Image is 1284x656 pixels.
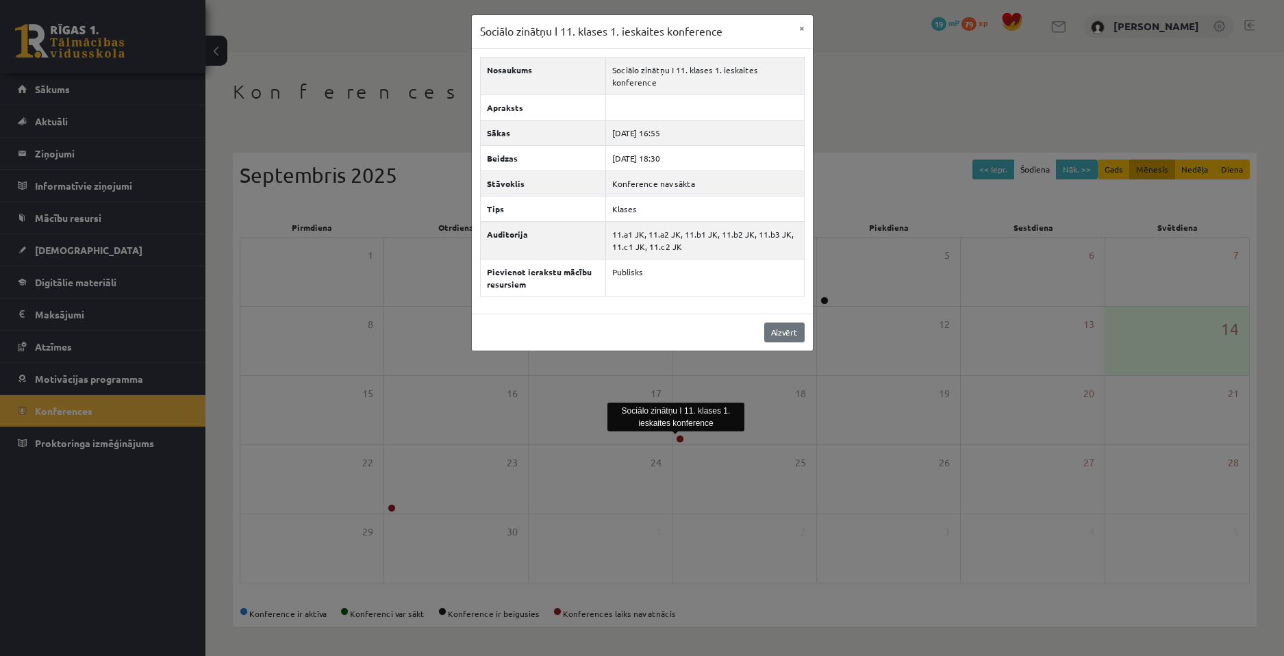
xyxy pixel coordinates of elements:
th: Sākas [480,120,606,145]
td: Konference nav sākta [606,171,804,196]
td: 11.a1 JK, 11.a2 JK, 11.b1 JK, 11.b2 JK, 11.b3 JK, 11.c1 JK, 11.c2 JK [606,221,804,259]
th: Beidzas [480,145,606,171]
td: [DATE] 16:55 [606,120,804,145]
th: Auditorija [480,221,606,259]
th: Nosaukums [480,57,606,94]
td: Klases [606,196,804,221]
td: Sociālo zinātņu I 11. klases 1. ieskaites konference [606,57,804,94]
th: Pievienot ierakstu mācību resursiem [480,259,606,297]
button: × [791,15,813,41]
th: Stāvoklis [480,171,606,196]
td: Publisks [606,259,804,297]
td: [DATE] 18:30 [606,145,804,171]
h3: Sociālo zinātņu I 11. klases 1. ieskaites konference [480,23,722,40]
div: Sociālo zinātņu I 11. klases 1. ieskaites konference [607,403,744,431]
th: Apraksts [480,94,606,120]
a: Aizvērt [764,323,805,342]
th: Tips [480,196,606,221]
